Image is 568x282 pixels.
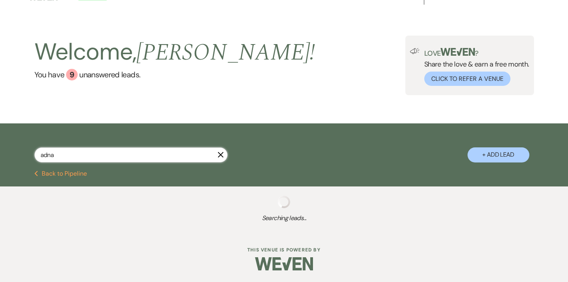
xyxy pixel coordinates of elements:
[29,214,540,223] span: Searching leads...
[468,147,529,162] button: + Add Lead
[255,250,313,277] img: Weven Logo
[410,48,420,54] img: loud-speaker-illustration.svg
[66,69,78,80] div: 9
[424,48,529,57] p: Love ?
[34,147,228,162] input: Search by name, event date, email address or phone number
[420,48,529,86] div: Share the love & earn a free month.
[34,36,315,69] h2: Welcome,
[136,35,315,70] span: [PERSON_NAME] !
[440,48,475,56] img: weven-logo-green.svg
[34,171,87,177] button: Back to Pipeline
[34,69,315,80] a: You have 9 unanswered leads.
[278,196,290,208] img: loading spinner
[424,72,510,86] button: Click to Refer a Venue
